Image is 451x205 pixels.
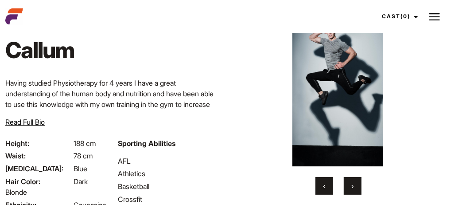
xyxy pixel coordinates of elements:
span: Hair Color: [5,176,72,187]
p: Having studied Physiotherapy for 4 years I have a great understanding of the human body and nutri... [5,78,220,131]
li: Crossfit [118,194,221,205]
h1: Callum [5,37,78,63]
span: Dark Blonde [5,177,88,197]
span: 78 cm [74,151,93,160]
span: [MEDICAL_DATA]: [5,163,72,174]
button: Read Full Bio [5,117,45,127]
a: Cast(0) [374,4,424,28]
span: (0) [400,13,410,20]
li: AFL [118,156,221,166]
strong: Sporting Abilities [118,139,176,148]
span: Waist: [5,150,72,161]
span: Blue [74,164,87,173]
span: 188 cm [74,139,96,148]
span: Height: [5,138,72,149]
li: Athletics [118,168,221,179]
img: Callum jumping [246,12,429,166]
span: Next [351,181,354,190]
img: Burger icon [429,12,440,22]
img: cropped-aefm-brand-fav-22-square.png [5,8,23,25]
li: Basketball [118,181,221,192]
span: Previous [323,181,325,190]
span: Read Full Bio [5,118,45,126]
